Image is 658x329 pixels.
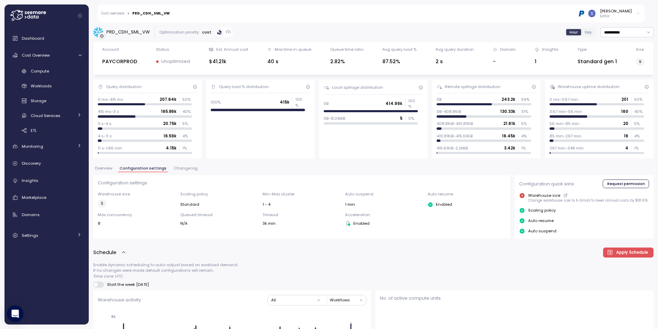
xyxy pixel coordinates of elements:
span: Domains [22,212,40,217]
span: Insights [22,178,38,183]
p: 0 % [408,116,418,121]
p: 16.59k [163,133,177,139]
p: Configuration settings [98,180,506,186]
div: PRD_CDH_SML_VW [106,29,150,36]
span: Dashboard [22,36,44,41]
p: 59 % [521,97,531,102]
div: 3k min [263,221,341,226]
p: cost [202,29,211,35]
a: Dashboard [7,31,86,45]
div: 87.52% [382,58,417,66]
p: 11 s-1.86 min [98,145,122,151]
p: Min-Max cluster [263,191,341,197]
p: 4 s-11 s [98,133,112,139]
p: 16 [624,133,628,139]
div: N/A [180,221,258,226]
div: Remote spillage distribution [445,84,500,89]
div: Enabled [345,221,423,226]
p: Schedule [93,249,116,257]
div: $41.21k [209,58,248,66]
p: Warehouse size [98,191,176,197]
div: Standard [180,202,258,207]
p: 0B-8.01MiB [324,116,345,121]
div: Enabled [428,202,506,207]
p: 5 % [521,121,531,126]
div: Status [156,47,169,52]
div: Local spillage distribution [332,85,383,90]
p: Scaling policy [180,191,258,197]
p: 50 % [182,97,192,102]
p: 85 min-297 min [550,133,581,139]
span: S [101,200,103,207]
div: PRD_CDH_SML_VW [132,12,170,15]
p: 56 min-85 min [550,121,579,126]
div: [PERSON_NAME] [600,8,632,14]
div: Max time in queue [275,47,311,52]
img: ACg8ocLCy7HMj59gwelRyEldAl2GQfy23E10ipDNf0SDYCnD3y85RA=s96-c [588,10,595,17]
p: 3.42k [504,145,515,151]
p: 4.15k [166,145,177,151]
p: 1 % [182,145,192,151]
p: Timeout [263,212,341,217]
p: 100 % [408,98,418,109]
p: Queued timeout [180,212,258,217]
p: 4 % [182,133,192,139]
p: Unoptimized [161,58,190,65]
p: 100% [211,99,221,105]
span: Marketplace [22,195,46,200]
p: 243.2k [502,97,515,102]
span: Settings [22,233,38,238]
div: Optimization priority: [159,29,199,35]
p: Auto suspend [345,191,423,197]
a: Monitoring [7,139,86,153]
p: 3.67 min-56 min [550,109,582,114]
span: Cloud Services [31,113,60,118]
p: Scaling policy [528,207,556,213]
a: Compute [7,66,86,77]
a: Storage [7,95,86,107]
div: 1 - 4 [263,202,341,207]
p: 415.61KiB-2.2MiB [437,145,468,151]
p: Configuration quick wins [519,181,574,187]
p: Auto resume [428,191,506,197]
p: 0B [437,97,442,102]
p: 160 [621,109,628,114]
p: Warehouse size [528,193,560,198]
span: Configuration settings [120,166,166,170]
p: 5 % [182,121,192,126]
div: - [493,58,516,66]
span: Compute [31,68,49,74]
p: 0 ms-415 ms [98,97,123,102]
button: Schedule [93,249,126,257]
div: Query load % distribution [219,84,269,89]
div: Account [102,47,119,52]
p: 20 [623,121,628,126]
img: 68b03c81eca7ebbb46a2a292.PNG [578,10,585,17]
p: 21.61k [503,121,515,126]
a: Domains [7,208,86,222]
p: Auto resume [528,218,554,223]
a: Cloud Services [7,110,86,121]
p: 201 [621,97,628,102]
a: ETL [7,125,86,136]
p: Warehouse activity [98,297,141,303]
p: 5 % [634,121,644,126]
div: Est. Annual cost [216,47,248,52]
div: 2 s [436,58,474,66]
p: 1 % [634,145,644,151]
div: Avg query load % [382,47,417,52]
div: Open Intercom Messenger [7,306,23,322]
p: 0 ms-3.67 min [550,97,578,102]
p: 100 % [295,97,305,108]
div: 1 [535,58,559,66]
button: Apply Schedule [603,248,654,258]
p: 415 ms-3 s [98,109,119,114]
p: Max concurrency [98,212,176,217]
span: Monitoring [22,144,43,149]
p: 40 % [182,109,192,114]
p: 31 % [521,109,531,114]
div: 1 min [345,202,423,207]
div: 8 [98,221,176,226]
div: Warehouse uptime distribution [558,84,620,89]
span: S [639,58,641,65]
